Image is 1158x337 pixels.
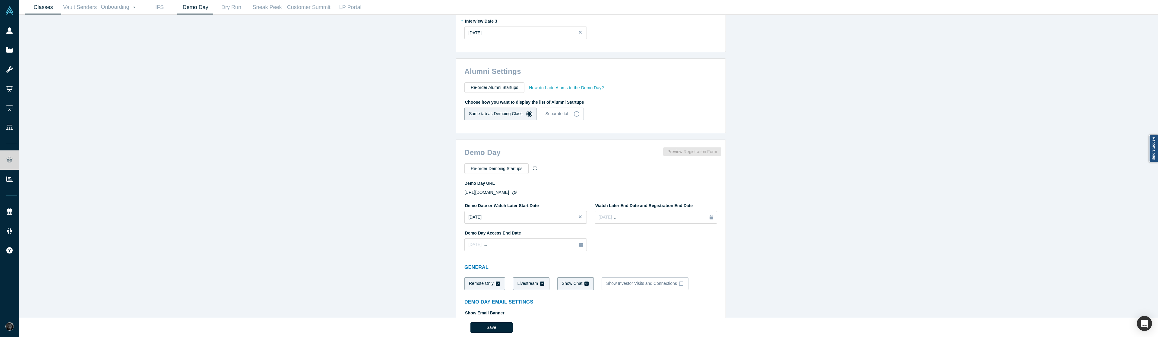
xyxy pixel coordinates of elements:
h3: Demo Day Email Settings [464,298,717,306]
a: Dry Run [213,0,249,14]
p: [URL][DOMAIN_NAME] [464,189,717,196]
button: Save [470,322,513,333]
div: Show Chat [562,280,582,287]
button: [DATE]... [595,211,717,224]
label: Watch Later End Date and Registration End Date [595,200,717,209]
button: [DATE] [464,27,587,39]
button: Re-order Demoing Startups [464,163,529,174]
label: Demo Day URL [464,180,495,187]
a: Demo Day [177,0,213,14]
span: [DATE] [468,215,482,219]
span: [DATE] [599,215,612,219]
h2: Alumni Settings [464,67,717,76]
div: Livestream [517,280,538,287]
span: Separate tab [545,111,569,116]
h2: Demo Day [458,144,501,157]
a: Classes [25,0,61,14]
a: Onboarding [99,0,141,14]
span: ... [614,215,618,219]
img: Rami C.'s Account [5,322,14,331]
label: Demo Date or Watch Later Start Date [464,200,539,209]
button: [DATE]... [464,238,587,251]
a: Vault Senders [61,0,99,14]
div: Remote Only [469,280,494,287]
a: LP Portal [332,0,368,14]
a: IFS [141,0,177,14]
button: How do I add Alums to the Demo Day? [529,83,604,92]
button: Re-order Alumni Startups [464,82,524,93]
label: Interview Date 3 [464,16,497,24]
div: Yes No [464,316,717,329]
a: Customer Summit [285,0,332,14]
button: Close [578,211,587,224]
label: Choose how you want to display the list of Alumni Startups [464,97,717,106]
a: Report a bug! [1149,135,1158,162]
img: Alchemist Vault Logo [5,6,14,15]
div: Show Investor Visits and Connections [606,280,677,287]
button: Close [578,27,587,39]
span: Same tab as Demoing Class [469,111,522,116]
button: [DATE] [464,211,587,224]
span: ... [484,242,487,247]
span: [DATE] [468,30,482,35]
a: Sneak Peek [249,0,285,14]
label: Show Email Banner [464,308,505,316]
label: Demo Day Access End Date [464,228,587,236]
span: [DATE] [468,242,482,247]
h3: General [464,264,709,271]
